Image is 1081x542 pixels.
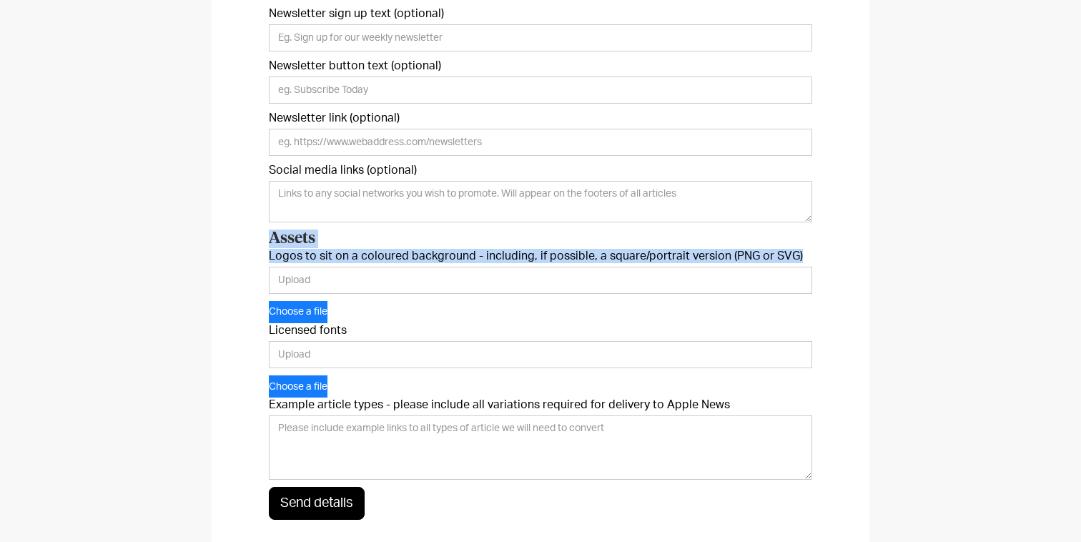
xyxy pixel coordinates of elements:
label: Example article types - please include all variations required for delivery to Apple News [269,398,812,412]
input: Send details [269,487,365,520]
button: Choose a file [269,301,327,323]
button: Choose a file [269,375,327,398]
label: Logos to sit on a coloured background - including, if possible, a square/portrait version (PNG or... [269,249,812,263]
label: Licensed fonts [269,323,812,337]
input: Upload [269,267,812,294]
input: eg. https://www.webaddress.com/newsletters [269,129,812,156]
label: Newsletter link (optional) [269,111,812,125]
input: eg. Subscribe Today [269,77,812,104]
label: Newsletter sign up text (optional) [269,6,812,21]
h3: Assets [269,230,812,248]
input: Eg. Sign up for our weekly newsletter [269,24,812,51]
input: Upload [269,341,812,368]
label: Newsletter button text (optional) [269,59,812,73]
label: Social media links (optional) [269,163,812,177]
